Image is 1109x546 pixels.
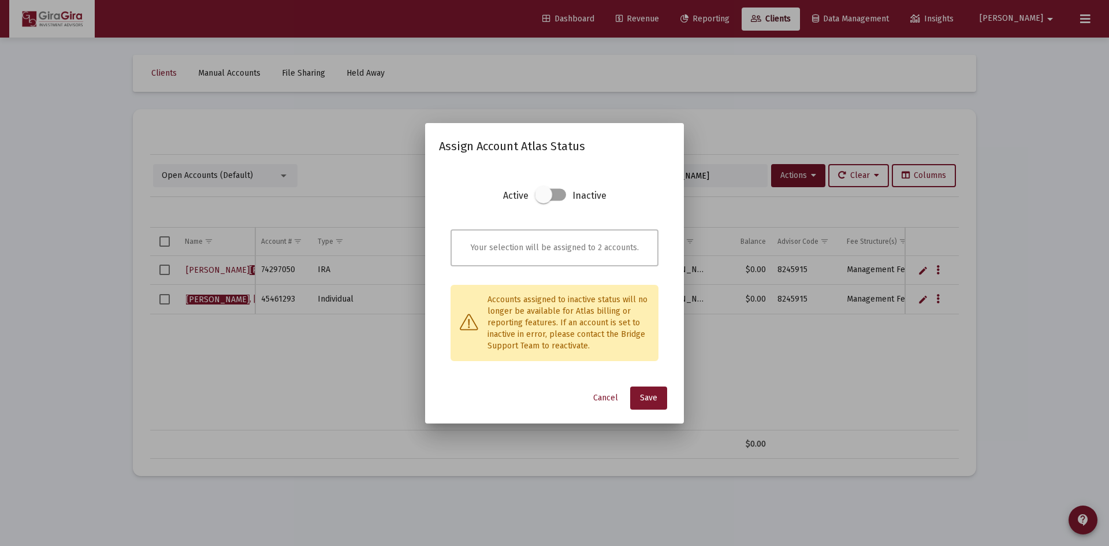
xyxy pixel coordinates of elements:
[640,393,657,403] span: Save
[503,188,529,213] h3: Active
[451,285,658,361] div: Accounts assigned to inactive status will no longer be available for Atlas billing or reporting f...
[439,137,670,155] h2: Assign Account Atlas Status
[630,387,667,410] button: Save
[572,188,606,213] h3: Inactive
[593,393,618,403] span: Cancel
[584,387,627,410] button: Cancel
[451,229,658,266] div: Your selection will be assigned to 2 accounts.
